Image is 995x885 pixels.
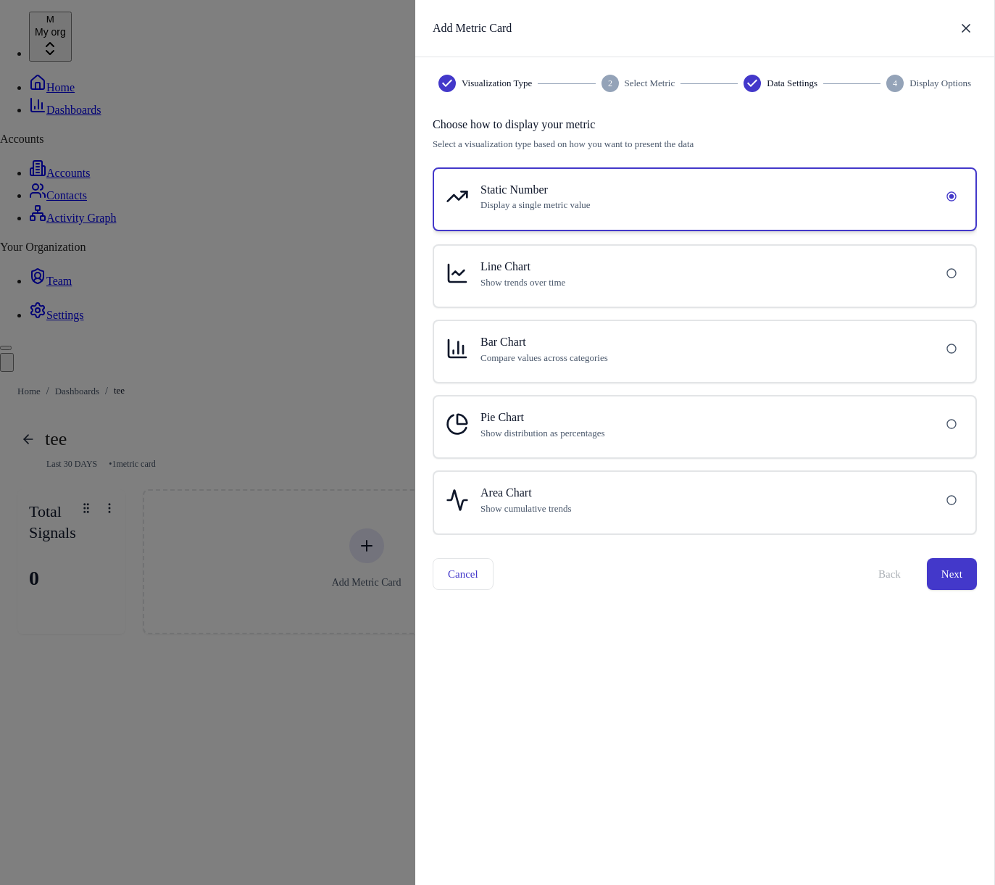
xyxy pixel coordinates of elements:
[480,427,928,441] p: Show distribution as percentages
[927,558,977,590] button: Next
[480,483,928,502] h6: Area Chart
[480,333,928,352] h6: Bar Chart
[767,77,817,91] span: Data Settings
[462,77,532,91] span: Visualization Type
[480,276,928,290] p: Show trends over time
[433,138,977,151] p: Select a visualization type based on how you want to present the data
[625,77,675,91] span: Select Metric
[893,78,897,88] text: 4
[433,115,977,134] h6: Choose how to display your metric
[480,180,928,199] h6: Static Number
[480,199,928,212] p: Display a single metric value
[480,257,928,276] h6: Line Chart
[433,19,512,38] h6: Add Metric Card
[480,408,928,427] h6: Pie Chart
[433,558,494,590] button: Cancel
[480,352,928,365] p: Compare values across categories
[480,502,928,516] p: Show cumulative trends
[608,78,612,88] text: 2
[909,77,971,91] span: Display Options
